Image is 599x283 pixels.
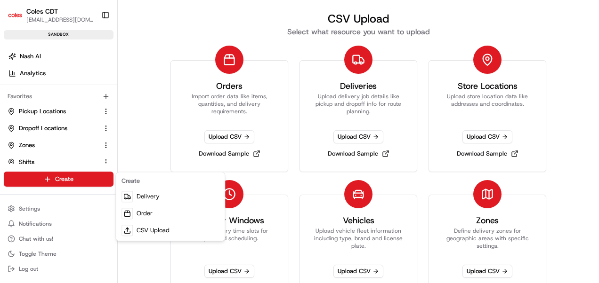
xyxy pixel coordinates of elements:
[195,147,264,160] a: Download Sample
[440,93,534,115] p: Upload store location data like addresses and coordinates.
[6,132,76,149] a: 📗Knowledge Base
[76,132,155,149] a: 💻API Documentation
[19,124,67,133] span: Dropoff Locations
[182,93,276,115] p: Import order data like items, quantities, and delivery requirements.
[9,89,26,106] img: 1736555255976-a54dd68f-1ca7-489b-9aae-adbdc363a1c4
[462,130,512,143] span: Upload CSV
[118,174,223,188] div: Create
[311,227,405,250] p: Upload vehicle fleet information including type, brand and license plate.
[324,147,393,160] a: Download Sample
[89,136,151,145] span: API Documentation
[182,227,276,250] p: Define delivery time slots for optimized scheduling.
[453,147,522,160] a: Download Sample
[26,7,58,16] span: Coles CDT
[9,9,28,28] img: Nash
[159,26,558,38] h2: Select what resource you want to upload
[32,89,154,99] div: Start new chat
[4,30,113,39] div: sandbox
[159,11,558,26] h1: CSV Upload
[19,107,66,116] span: Pickup Locations
[9,137,17,144] div: 📗
[8,8,23,23] img: Coles CDT
[55,175,73,183] span: Create
[66,158,114,166] a: Powered byPylon
[118,188,223,205] a: Delivery
[333,265,383,278] span: Upload CSV
[19,205,40,212] span: Settings
[204,265,254,278] span: Upload CSV
[19,235,53,243] span: Chat with us!
[462,265,512,278] span: Upload CSV
[19,220,52,228] span: Notifications
[118,222,223,239] a: CSV Upload
[32,99,119,106] div: We're available if you need us!
[19,158,34,166] span: Shifts
[340,79,377,93] h3: Deliveries
[19,136,72,145] span: Knowledge Base
[9,37,171,52] p: Welcome 👋
[333,130,383,143] span: Upload CSV
[160,92,171,103] button: Start new chat
[118,205,223,222] a: Order
[20,52,41,61] span: Nash AI
[26,16,94,24] span: [EMAIL_ADDRESS][DOMAIN_NAME]
[204,130,254,143] span: Upload CSV
[440,227,534,250] p: Define delivery zones for geographic areas with specific settings.
[19,141,35,149] span: Zones
[476,214,499,227] h3: Zones
[20,69,46,78] span: Analytics
[216,79,243,93] h3: Orders
[94,159,114,166] span: Pylon
[4,89,113,104] div: Favorites
[19,265,38,273] span: Log out
[194,214,264,227] h3: Delivery Windows
[24,60,155,70] input: Clear
[19,250,57,258] span: Toggle Theme
[311,93,405,115] p: Upload delivery job details like pickup and dropoff info for route planning.
[343,214,374,227] h3: Vehicles
[80,137,87,144] div: 💻
[458,79,518,93] h3: Store Locations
